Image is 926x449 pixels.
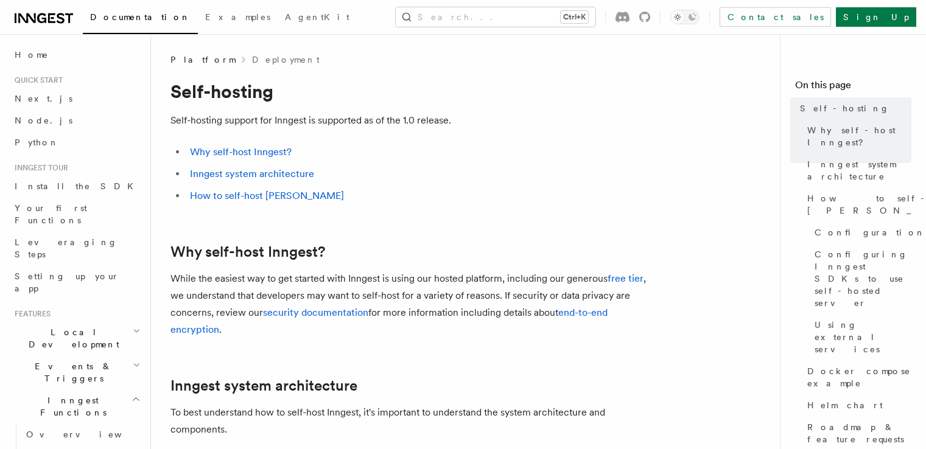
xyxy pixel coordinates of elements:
span: Configuration [815,226,925,238]
a: Contact sales [720,7,831,27]
a: security documentation [263,307,368,318]
span: Python [15,137,59,147]
a: Overview [21,423,143,445]
a: How to self-host [PERSON_NAME] [802,187,911,221]
a: Inngest system architecture [802,153,911,187]
a: Next.js [10,88,143,110]
span: Configuring Inngest SDKs to use self-hosted server [815,248,911,309]
span: Events & Triggers [10,360,133,385]
button: Local Development [10,321,143,355]
p: While the easiest way to get started with Inngest is using our hosted platform, including our gen... [170,270,658,338]
span: Quick start [10,75,63,85]
span: Inngest tour [10,163,68,173]
span: Docker compose example [807,365,911,389]
span: Inngest Functions [10,394,132,419]
a: Setting up your app [10,265,143,299]
a: Python [10,131,143,153]
span: Local Development [10,326,133,350]
span: Overview [26,430,152,439]
span: Home [15,49,49,61]
span: Platform [170,54,235,66]
span: Install the SDK [15,181,141,191]
a: Using external services [810,314,911,360]
button: Search...Ctrl+K [396,7,595,27]
a: free tier [608,273,644,284]
a: Leveraging Steps [10,231,143,265]
span: Node.js [15,116,72,125]
span: Helm chart [807,399,883,411]
p: Self-hosting support for Inngest is supported as of the 1.0 release. [170,112,658,129]
a: AgentKit [278,4,357,33]
a: Node.js [10,110,143,131]
a: Your first Functions [10,197,143,231]
a: Documentation [83,4,198,34]
span: Examples [205,12,270,22]
span: Documentation [90,12,191,22]
span: Next.js [15,94,72,103]
span: Features [10,309,51,319]
a: Home [10,44,143,66]
a: Sign Up [836,7,916,27]
a: Why self-host Inngest? [170,243,325,260]
a: Inngest system architecture [190,168,314,179]
span: Setting up your app [15,271,119,293]
h4: On this page [795,78,911,97]
a: Inngest system architecture [170,377,357,394]
a: Examples [198,4,278,33]
span: Roadmap & feature requests [807,421,911,445]
button: Toggle dark mode [670,10,700,24]
a: How to self-host [PERSON_NAME] [190,190,344,201]
a: Docker compose example [802,360,911,394]
p: To best understand how to self-host Inngest, it's important to understand the system architecture... [170,404,658,438]
a: Self-hosting [795,97,911,119]
span: Leveraging Steps [15,237,118,259]
kbd: Ctrl+K [561,11,588,23]
h1: Self-hosting [170,80,658,102]
button: Inngest Functions [10,389,143,423]
span: AgentKit [285,12,349,22]
a: Why self-host Inngest? [190,146,292,158]
span: Why self-host Inngest? [807,124,911,148]
a: Deployment [252,54,320,66]
a: Install the SDK [10,175,143,197]
span: Inngest system architecture [807,158,911,183]
a: Why self-host Inngest? [802,119,911,153]
span: Using external services [815,319,911,355]
a: Helm chart [802,394,911,416]
a: Configuring Inngest SDKs to use self-hosted server [810,243,911,314]
span: Your first Functions [15,203,87,225]
span: Self-hosting [800,102,889,114]
a: Configuration [810,221,911,243]
button: Events & Triggers [10,355,143,389]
